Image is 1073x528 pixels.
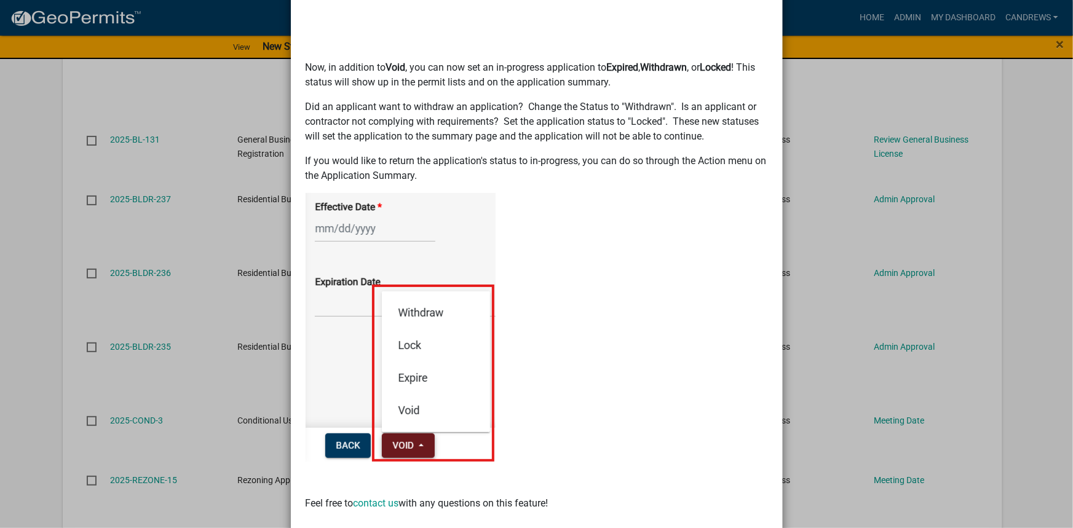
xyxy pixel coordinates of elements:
[641,61,687,73] strong: Withdrawn
[607,61,639,73] strong: Expired
[306,60,768,90] p: Now, in addition to , you can now set an in-progress application to , , or ! This status will sho...
[386,61,406,73] strong: Void
[700,61,732,73] strong: Locked
[306,154,768,183] p: If you would like to return the application's status to in-progress, you can do so through the Ac...
[306,100,768,144] p: Did an applicant want to withdraw an application? Change the Status to "Withdrawn". Is an applica...
[354,497,399,509] a: contact us
[306,193,496,462] img: image_621ce5ae-eb73-46db-a8de-fc9a16de3639.png
[306,496,768,511] p: Feel free to with any questions on this feature!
